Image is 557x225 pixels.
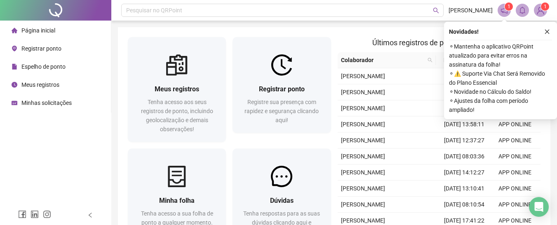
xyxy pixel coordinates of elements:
[259,85,305,93] span: Registrar ponto
[12,82,17,88] span: clock-circle
[501,7,508,14] span: notification
[18,210,26,218] span: facebook
[141,99,213,132] span: Tenha acesso aos seus registros de ponto, incluindo geolocalização e demais observações!
[490,197,541,213] td: APP ONLINE
[159,197,195,204] span: Minha folha
[87,212,93,218] span: left
[449,6,493,15] span: [PERSON_NAME]
[21,100,72,106] span: Minhas solicitações
[341,137,385,144] span: [PERSON_NAME]
[341,73,385,79] span: [PERSON_NAME]
[490,116,541,132] td: APP ONLINE
[439,148,490,165] td: [DATE] 08:03:36
[439,116,490,132] td: [DATE] 13:58:11
[449,27,479,36] span: Novidades !
[341,217,385,224] span: [PERSON_NAME]
[12,28,17,33] span: home
[490,181,541,197] td: APP ONLINE
[439,56,475,65] span: Data/Hora
[341,185,385,192] span: [PERSON_NAME]
[372,38,505,47] span: Últimos registros de ponto sincronizados
[428,58,432,63] span: search
[21,63,66,70] span: Espelho de ponto
[12,64,17,70] span: file
[490,132,541,148] td: APP ONLINE
[544,29,550,35] span: close
[244,99,319,123] span: Registre sua presença com rapidez e segurança clicando aqui!
[128,37,226,142] a: Meus registrosTenha acesso aos seus registros de ponto, incluindo geolocalização e demais observa...
[439,181,490,197] td: [DATE] 13:10:41
[341,201,385,208] span: [PERSON_NAME]
[439,132,490,148] td: [DATE] 12:37:27
[449,42,552,69] span: ⚬ Mantenha o aplicativo QRPoint atualizado para evitar erros na assinatura da folha!
[12,46,17,51] span: environment
[508,4,510,9] span: 1
[433,7,439,14] span: search
[21,45,61,52] span: Registrar ponto
[534,4,547,16] img: 23308
[341,89,385,95] span: [PERSON_NAME]
[529,197,549,217] div: Open Intercom Messenger
[449,96,552,114] span: ⚬ Ajustes da folha com período ampliado!
[31,210,39,218] span: linkedin
[449,87,552,96] span: ⚬ Novidade no Cálculo do Saldo!
[439,84,490,100] td: [DATE] 08:02:40
[270,197,294,204] span: Dúvidas
[233,37,331,133] a: Registrar pontoRegistre sua presença com rapidez e segurança clicando aqui!
[12,100,17,106] span: schedule
[21,27,55,34] span: Página inicial
[341,169,385,176] span: [PERSON_NAME]
[439,100,490,116] td: [DATE] 17:29:13
[439,68,490,84] td: [DATE] 08:18:49
[43,210,51,218] span: instagram
[341,105,385,111] span: [PERSON_NAME]
[341,153,385,160] span: [PERSON_NAME]
[449,69,552,87] span: ⚬ ⚠️ Suporte Via Chat Será Removido do Plano Essencial
[426,54,434,66] span: search
[155,85,199,93] span: Meus registros
[341,121,385,128] span: [PERSON_NAME]
[490,165,541,181] td: APP ONLINE
[341,56,425,65] span: Colaborador
[519,7,526,14] span: bell
[505,2,513,11] sup: 1
[544,4,547,9] span: 1
[21,81,59,88] span: Meus registros
[439,165,490,181] td: [DATE] 14:12:27
[541,2,549,11] sup: Atualize o seu contato no menu Meus Dados
[436,52,485,68] th: Data/Hora
[439,197,490,213] td: [DATE] 08:10:54
[490,148,541,165] td: APP ONLINE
